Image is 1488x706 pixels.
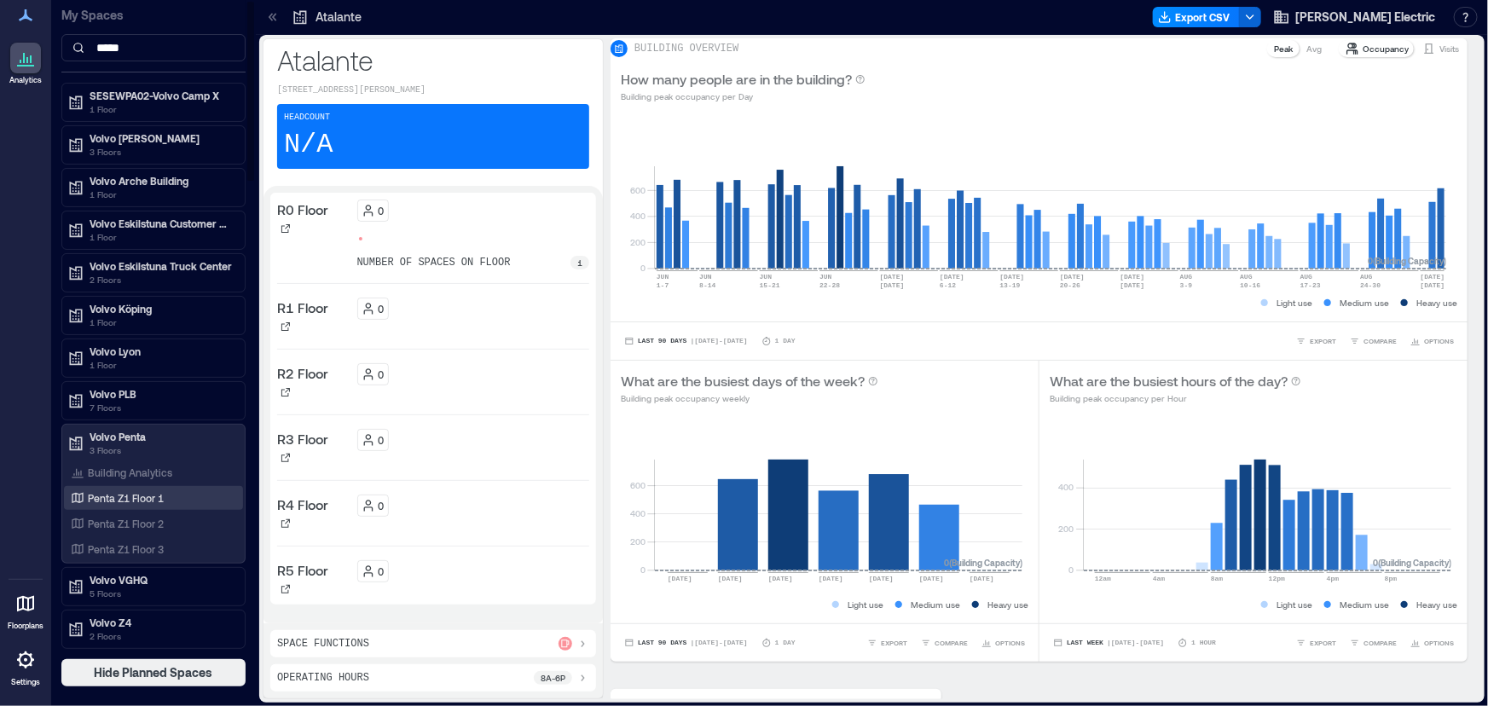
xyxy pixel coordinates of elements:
[95,664,213,681] span: Hide Planned Spaces
[1277,598,1312,611] p: Light use
[630,508,646,518] tspan: 400
[379,564,385,578] p: 0
[284,111,330,124] p: Headcount
[881,638,907,648] span: EXPORT
[880,281,905,289] text: [DATE]
[1095,575,1111,582] text: 12am
[1274,42,1293,55] p: Peak
[657,281,669,289] text: 1-7
[640,263,646,273] tspan: 0
[1293,333,1340,350] button: EXPORT
[1340,296,1389,310] p: Medium use
[819,281,840,289] text: 22-28
[277,363,328,384] p: R2 Floor
[940,273,964,281] text: [DATE]
[1240,273,1253,281] text: AUG
[577,256,582,269] p: 1
[277,84,589,97] p: [STREET_ADDRESS][PERSON_NAME]
[90,387,233,401] p: Volvo PLB
[277,560,328,581] p: R5 Floor
[775,638,796,648] p: 1 Day
[699,273,712,281] text: JUN
[1346,634,1400,651] button: COMPARE
[1300,281,1321,289] text: 17-23
[1327,575,1340,582] text: 4pm
[277,298,328,318] p: R1 Floor
[1268,3,1440,31] button: [PERSON_NAME] Electric
[3,583,49,636] a: Floorplans
[1364,336,1397,346] span: COMPARE
[760,281,780,289] text: 15-21
[848,598,883,611] p: Light use
[621,634,751,651] button: Last 90 Days |[DATE]-[DATE]
[90,102,233,116] p: 1 Floor
[90,145,233,159] p: 3 Floors
[630,536,646,547] tspan: 200
[90,315,233,329] p: 1 Floor
[1306,42,1322,55] p: Avg
[819,273,832,281] text: JUN
[699,281,715,289] text: 8-14
[978,634,1028,651] button: OPTIONS
[1310,336,1336,346] span: EXPORT
[1277,296,1312,310] p: Light use
[768,575,793,582] text: [DATE]
[284,128,333,162] p: N/A
[1069,564,1074,575] tspan: 0
[760,273,773,281] text: JUN
[657,273,669,281] text: JUN
[90,443,233,457] p: 3 Floors
[1340,598,1389,611] p: Medium use
[621,371,865,391] p: What are the busiest days of the week?
[630,237,646,247] tspan: 200
[621,391,878,405] p: Building peak occupancy weekly
[90,430,233,443] p: Volvo Penta
[90,131,233,145] p: Volvo [PERSON_NAME]
[1293,634,1340,651] button: EXPORT
[775,336,796,346] p: 1 Day
[88,542,164,556] p: Penta Z1 Floor 3
[1416,598,1457,611] p: Heavy use
[1407,333,1457,350] button: OPTIONS
[316,9,362,26] p: Atalante
[90,587,233,600] p: 5 Floors
[634,42,738,55] p: BUILDING OVERVIEW
[1360,281,1381,289] text: 24-30
[880,273,905,281] text: [DATE]
[88,466,172,479] p: Building Analytics
[88,517,164,530] p: Penta Z1 Floor 2
[918,634,971,651] button: COMPARE
[621,90,866,103] p: Building peak occupancy per Day
[1120,273,1145,281] text: [DATE]
[1424,336,1454,346] span: OPTIONS
[90,344,233,358] p: Volvo Lyon
[1120,281,1145,289] text: [DATE]
[1050,371,1288,391] p: What are the busiest hours of the day?
[277,43,589,77] p: Atalante
[1269,575,1285,582] text: 12pm
[1385,575,1398,582] text: 8pm
[277,671,369,685] p: Operating Hours
[379,302,385,315] p: 0
[1364,638,1397,648] span: COMPARE
[1060,281,1080,289] text: 20-26
[1407,634,1457,651] button: OPTIONS
[90,89,233,102] p: SESEWPA02-Volvo Camp X
[61,7,246,24] p: My Spaces
[90,259,233,273] p: Volvo Eskilstuna Truck Center
[4,38,47,90] a: Analytics
[1060,273,1085,281] text: [DATE]
[1439,42,1459,55] p: Visits
[379,367,385,381] p: 0
[1153,7,1240,27] button: Export CSV
[621,69,852,90] p: How many people are in the building?
[1310,638,1336,648] span: EXPORT
[277,495,328,515] p: R4 Floor
[277,200,328,220] p: R0 Floor
[1000,273,1025,281] text: [DATE]
[630,211,646,221] tspan: 400
[5,639,46,692] a: Settings
[1180,281,1193,289] text: 3-9
[90,273,233,286] p: 2 Floors
[718,575,743,582] text: [DATE]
